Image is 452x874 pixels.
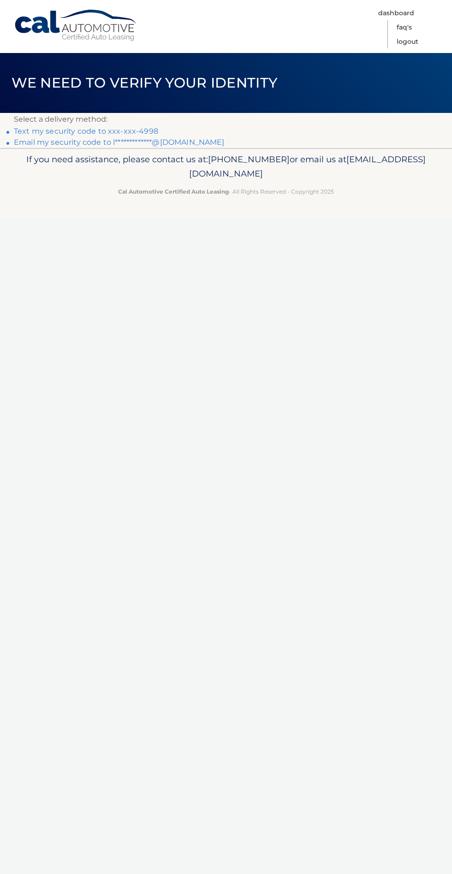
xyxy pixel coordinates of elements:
[14,187,438,196] p: - All Rights Reserved - Copyright 2025
[14,152,438,182] p: If you need assistance, please contact us at: or email us at
[14,9,138,42] a: Cal Automotive
[14,113,438,126] p: Select a delivery method:
[118,188,229,195] strong: Cal Automotive Certified Auto Leasing
[208,154,290,165] span: [PHONE_NUMBER]
[14,127,158,136] a: Text my security code to xxx-xxx-4998
[378,6,414,20] a: Dashboard
[397,35,418,49] a: Logout
[397,20,412,35] a: FAQ's
[12,74,278,91] span: We need to verify your identity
